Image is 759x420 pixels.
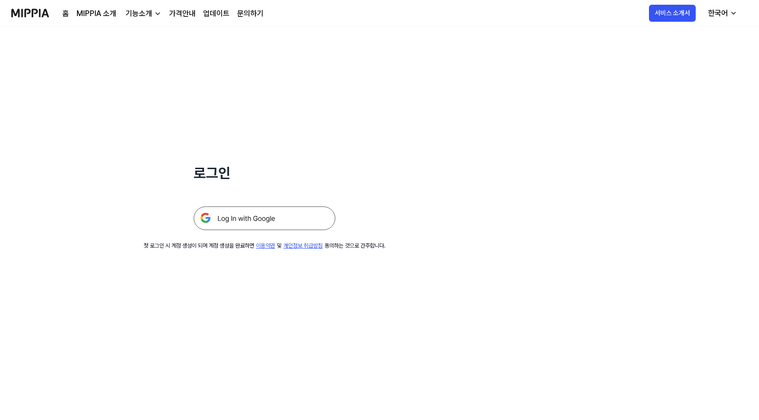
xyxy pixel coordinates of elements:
[169,8,196,19] a: 가격안내
[706,8,730,19] div: 한국어
[154,10,162,17] img: down
[237,8,264,19] a: 문의하기
[77,8,116,19] a: MIPPIA 소개
[283,242,323,249] a: 개인정보 취급방침
[144,241,385,250] div: 첫 로그인 시 계정 생성이 되며 계정 생성을 완료하면 및 동의하는 것으로 간주합니다.
[256,242,275,249] a: 이용약관
[124,8,162,19] button: 기능소개
[700,4,743,23] button: 한국어
[194,206,335,230] img: 구글 로그인 버튼
[124,8,154,19] div: 기능소개
[203,8,230,19] a: 업데이트
[649,5,696,22] button: 서비스 소개서
[62,8,69,19] a: 홈
[194,163,335,184] h1: 로그인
